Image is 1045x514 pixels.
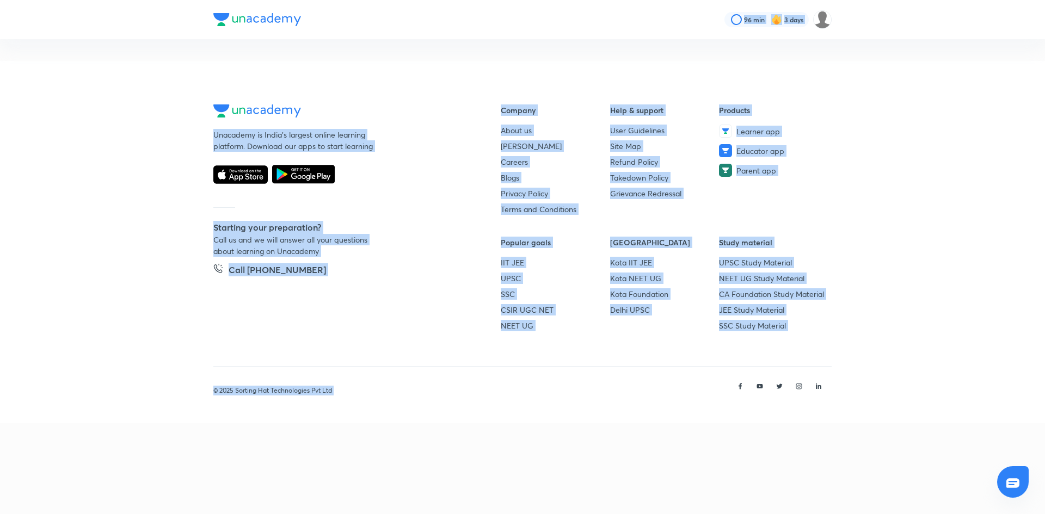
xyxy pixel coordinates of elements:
span: Educator app [736,145,784,157]
a: Careers [501,156,610,168]
a: Parent app [719,164,828,177]
a: Learner app [719,125,828,138]
img: Learner app [719,125,732,138]
img: streak [771,14,782,25]
a: CSIR UGC NET [501,304,610,315]
a: Terms and Conditions [501,203,610,215]
a: UPSC [501,273,610,284]
img: Educator app [719,144,732,157]
a: CA Foundation Study Material [719,288,828,300]
a: Call [PHONE_NUMBER] [213,263,326,278]
a: User Guidelines [610,125,720,136]
a: UPSC Study Material [719,257,828,268]
span: Parent app [736,165,776,176]
a: NEET UG [501,320,610,331]
h6: Help & support [610,104,720,116]
a: Delhi UPSC [610,304,720,315]
h6: Study material [719,237,828,248]
img: Company Logo [213,13,301,26]
p: © 2025 Sorting Hat Technologies Pvt Ltd [213,386,332,395]
a: IIT JEE [501,257,610,268]
a: Kota IIT JEE [610,257,720,268]
a: Kota Foundation [610,288,720,300]
a: Company Logo [213,104,466,120]
a: [PERSON_NAME] [501,140,610,152]
a: About us [501,125,610,136]
a: NEET UG Study Material [719,273,828,284]
img: Company Logo [213,104,301,117]
h5: Call [PHONE_NUMBER] [229,263,326,278]
a: Privacy Policy [501,188,610,199]
h6: Products [719,104,828,116]
span: Learner app [736,126,780,137]
a: SSC [501,288,610,300]
h6: Company [501,104,610,116]
a: Grievance Redressal [610,188,720,199]
a: Blogs [501,172,610,183]
a: SSC Study Material [719,320,828,331]
p: Call us and we will answer all your questions about learning on Unacademy [213,234,377,257]
h5: Starting your preparation? [213,221,466,234]
img: Aayush Kumar Jha [813,10,832,29]
img: Parent app [719,164,732,177]
a: Site Map [610,140,720,152]
h6: [GEOGRAPHIC_DATA] [610,237,720,248]
a: Kota NEET UG [610,273,720,284]
a: JEE Study Material [719,304,828,315]
span: Careers [501,156,528,168]
p: Unacademy is India’s largest online learning platform. Download our apps to start learning [213,129,377,152]
a: Educator app [719,144,828,157]
h6: Popular goals [501,237,610,248]
a: Takedown Policy [610,172,720,183]
a: Refund Policy [610,156,720,168]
